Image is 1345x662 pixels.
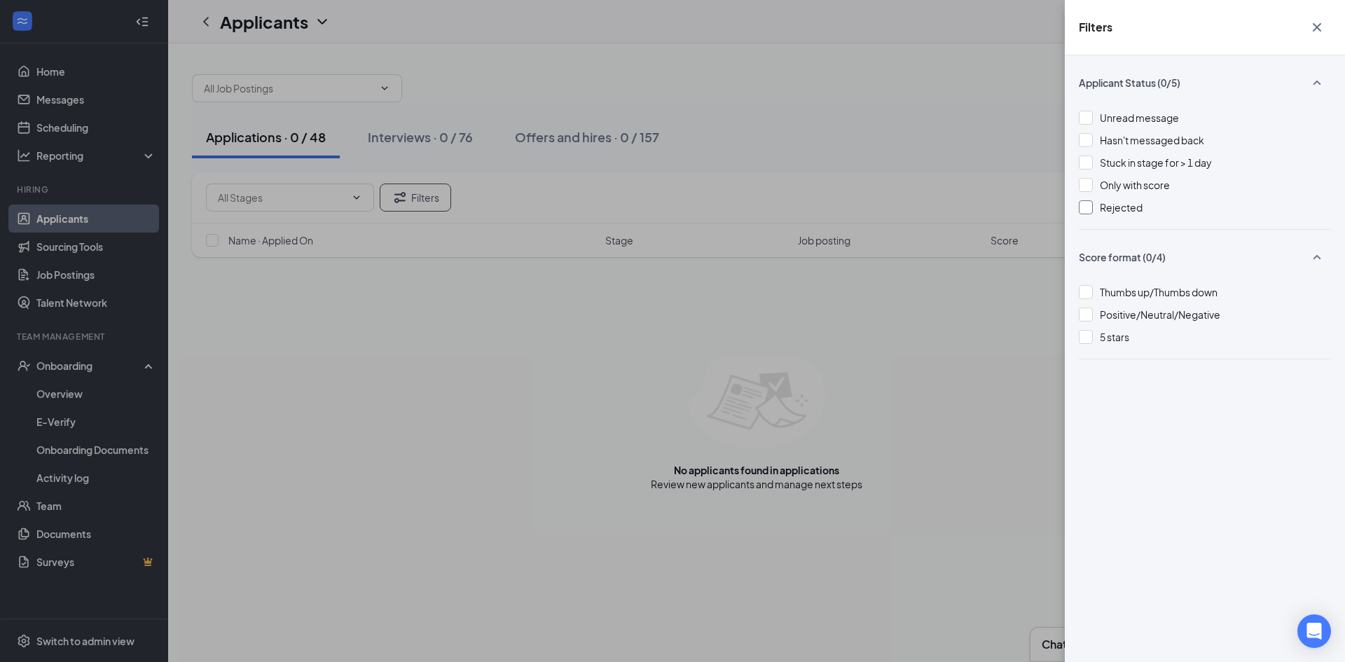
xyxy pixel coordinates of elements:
[1303,14,1331,41] button: Cross
[1309,249,1325,266] svg: SmallChevronUp
[1100,331,1129,343] span: 5 stars
[1100,179,1170,191] span: Only with score
[1309,74,1325,91] svg: SmallChevronUp
[1309,19,1325,36] svg: Cross
[1303,69,1331,96] button: SmallChevronUp
[1100,201,1143,214] span: Rejected
[1303,244,1331,270] button: SmallChevronUp
[1297,614,1331,648] div: Open Intercom Messenger
[1100,156,1212,169] span: Stuck in stage for > 1 day
[1100,286,1218,298] span: Thumbs up/Thumbs down
[1079,20,1112,35] h5: Filters
[1100,111,1179,124] span: Unread message
[1100,308,1220,321] span: Positive/Neutral/Negative
[1079,76,1180,90] span: Applicant Status (0/5)
[1079,250,1166,264] span: Score format (0/4)
[1100,134,1204,146] span: Hasn't messaged back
